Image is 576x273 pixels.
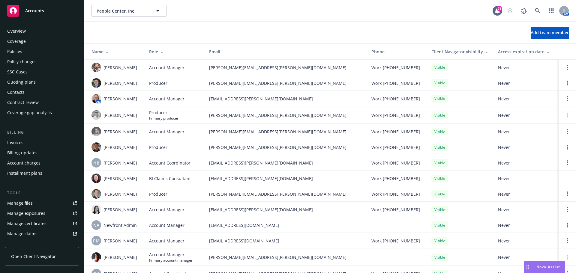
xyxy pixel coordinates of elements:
[7,158,40,168] div: Account charges
[545,5,557,17] a: Switch app
[91,94,101,103] img: photo
[564,206,571,213] a: Open options
[209,238,362,244] span: [EMAIL_ADDRESS][DOMAIN_NAME]
[5,77,79,87] a: Quoting plans
[504,5,516,17] a: Start snowing
[532,5,544,17] a: Search
[5,108,79,117] a: Coverage gap analysis
[371,96,420,102] span: Work [PHONE_NUMBER]
[536,264,560,269] span: Nova Assist
[431,221,448,229] div: Visible
[149,251,193,258] span: Account Manager
[7,138,23,147] div: Invoices
[5,219,79,228] a: Manage certificates
[91,78,101,88] img: photo
[103,160,137,166] span: [PERSON_NAME]
[371,191,420,197] span: Work [PHONE_NUMBER]
[209,175,362,182] span: [EMAIL_ADDRESS][PERSON_NAME][DOMAIN_NAME]
[5,57,79,67] a: Policy changes
[498,191,554,197] span: Never
[149,206,184,213] span: Account Manager
[5,67,79,77] a: SSC Cases
[91,110,101,120] img: photo
[7,209,45,218] div: Manage exposures
[5,229,79,239] a: Manage claims
[518,5,530,17] a: Report a Bug
[209,49,362,55] div: Email
[498,129,554,135] span: Never
[7,239,35,249] div: Manage BORs
[371,112,420,118] span: Work [PHONE_NUMBER]
[5,2,79,19] a: Accounts
[7,148,37,158] div: Billing updates
[7,168,42,178] div: Installment plans
[498,238,554,244] span: Never
[564,95,571,102] a: Open options
[431,128,448,135] div: Visible
[91,63,101,72] img: photo
[7,37,26,46] div: Coverage
[5,209,79,218] a: Manage exposures
[91,205,101,214] img: photo
[209,129,362,135] span: [PERSON_NAME][EMAIL_ADDRESS][PERSON_NAME][DOMAIN_NAME]
[371,144,420,150] span: Work [PHONE_NUMBER]
[371,64,420,71] span: Work [PHONE_NUMBER]
[7,47,22,56] div: Policies
[25,8,44,13] span: Accounts
[498,206,554,213] span: Never
[209,112,362,118] span: [PERSON_NAME][EMAIL_ADDRESS][PERSON_NAME][DOMAIN_NAME]
[5,88,79,97] a: Contacts
[5,138,79,147] a: Invoices
[103,238,137,244] span: [PERSON_NAME]
[103,206,137,213] span: [PERSON_NAME]
[564,144,571,151] a: Open options
[149,258,193,263] span: Primary account manager
[209,160,362,166] span: [EMAIL_ADDRESS][PERSON_NAME][DOMAIN_NAME]
[431,237,448,245] div: Visible
[5,198,79,208] a: Manage files
[209,191,362,197] span: [PERSON_NAME][EMAIL_ADDRESS][PERSON_NAME][DOMAIN_NAME]
[7,88,25,97] div: Contacts
[5,37,79,46] a: Coverage
[431,175,448,182] div: Visible
[371,206,420,213] span: Work [PHONE_NUMBER]
[531,30,569,35] span: Add team member
[209,222,362,228] span: [EMAIL_ADDRESS][DOMAIN_NAME]
[498,254,554,260] span: Never
[97,8,148,14] span: People Center, Inc
[431,190,448,198] div: Visible
[564,128,571,135] a: Open options
[524,261,565,273] button: Nova Assist
[5,190,79,196] div: Tools
[149,109,178,116] span: Producer
[7,198,33,208] div: Manage files
[91,252,101,262] img: photo
[103,144,137,150] span: [PERSON_NAME]
[149,116,178,121] span: Primary producer
[5,168,79,178] a: Installment plans
[371,129,420,135] span: Work [PHONE_NUMBER]
[431,159,448,167] div: Visible
[149,238,184,244] span: Account Manager
[524,261,532,273] div: Drag to move
[498,160,554,166] span: Never
[371,175,420,182] span: Work [PHONE_NUMBER]
[149,175,191,182] span: BI Claims Consultant
[149,191,167,197] span: Producer
[498,96,554,102] span: Never
[209,144,362,150] span: [PERSON_NAME][EMAIL_ADDRESS][PERSON_NAME][DOMAIN_NAME]
[149,80,167,86] span: Producer
[431,111,448,119] div: Visible
[7,219,46,228] div: Manage certificates
[564,221,571,229] a: Open options
[371,160,420,166] span: Work [PHONE_NUMBER]
[103,80,137,86] span: [PERSON_NAME]
[91,189,101,199] img: photo
[91,49,139,55] div: Name
[497,6,502,11] div: 71
[209,96,362,102] span: [EMAIL_ADDRESS][PERSON_NAME][DOMAIN_NAME]
[91,174,101,183] img: photo
[209,206,362,213] span: [EMAIL_ADDRESS][PERSON_NAME][DOMAIN_NAME]
[93,160,99,166] span: HB
[498,64,554,71] span: Never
